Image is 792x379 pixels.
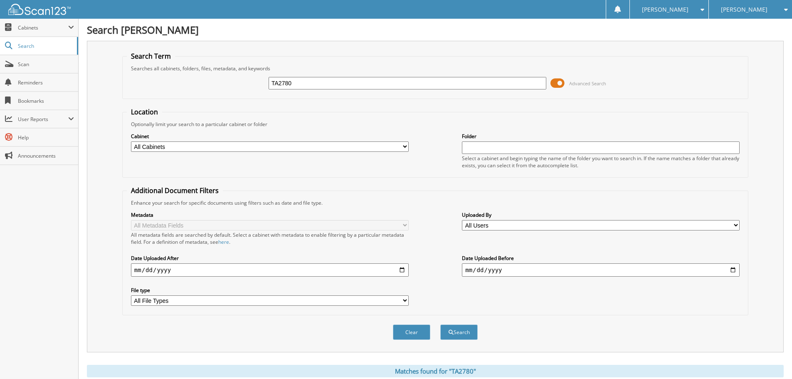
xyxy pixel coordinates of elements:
[127,65,744,72] div: Searches all cabinets, folders, files, metadata, and keywords
[18,61,74,68] span: Scan
[131,133,409,140] label: Cabinet
[569,80,606,87] span: Advanced Search
[131,231,409,245] div: All metadata fields are searched by default. Select a cabinet with metadata to enable filtering b...
[18,134,74,141] span: Help
[131,287,409,294] label: File type
[131,255,409,262] label: Date Uploaded After
[18,79,74,86] span: Reminders
[18,152,74,159] span: Announcements
[87,365,784,377] div: Matches found for "TA2780"
[462,255,740,262] label: Date Uploaded Before
[18,42,73,50] span: Search
[18,97,74,104] span: Bookmarks
[218,238,229,245] a: here
[642,7,688,12] span: [PERSON_NAME]
[127,121,744,128] div: Optionally limit your search to a particular cabinet or folder
[127,52,175,61] legend: Search Term
[8,4,71,15] img: scan123-logo-white.svg
[18,24,68,31] span: Cabinets
[131,263,409,277] input: start
[462,263,740,277] input: end
[127,199,744,206] div: Enhance your search for specific documents using filters such as date and file type.
[131,211,409,218] label: Metadata
[18,116,68,123] span: User Reports
[440,325,478,340] button: Search
[721,7,767,12] span: [PERSON_NAME]
[462,211,740,218] label: Uploaded By
[127,107,162,116] legend: Location
[87,23,784,37] h1: Search [PERSON_NAME]
[393,325,430,340] button: Clear
[462,133,740,140] label: Folder
[462,155,740,169] div: Select a cabinet and begin typing the name of the folder you want to search in. If the name match...
[127,186,223,195] legend: Additional Document Filters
